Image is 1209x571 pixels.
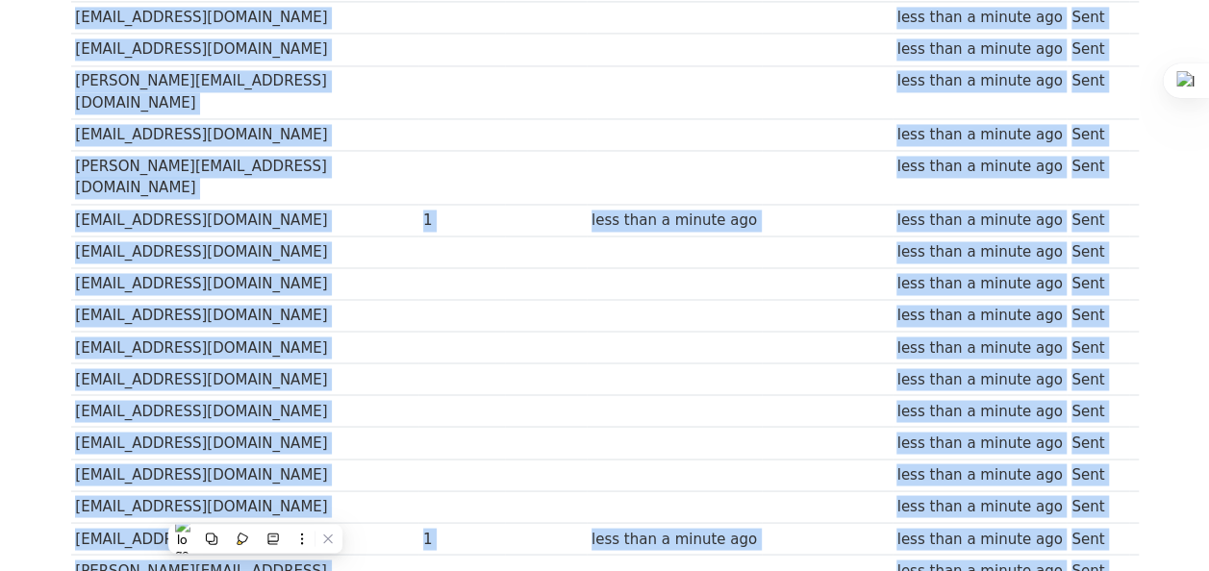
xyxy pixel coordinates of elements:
[896,432,1062,454] div: less than a minute ago
[71,2,419,34] td: [EMAIL_ADDRESS][DOMAIN_NAME]
[71,204,419,236] td: [EMAIL_ADDRESS][DOMAIN_NAME]
[896,400,1062,422] div: less than a minute ago
[71,395,419,427] td: [EMAIL_ADDRESS][DOMAIN_NAME]
[1067,267,1128,299] td: Sent
[896,336,1062,359] div: less than a minute ago
[896,241,1062,263] div: less than a minute ago
[1067,2,1128,34] td: Sent
[1067,65,1128,119] td: Sent
[71,363,419,395] td: [EMAIL_ADDRESS][DOMAIN_NAME]
[71,119,419,151] td: [EMAIL_ADDRESS][DOMAIN_NAME]
[896,7,1062,29] div: less than a minute ago
[1067,300,1128,332] td: Sent
[1067,34,1128,65] td: Sent
[896,124,1062,146] div: less than a minute ago
[896,156,1062,178] div: less than a minute ago
[71,490,419,522] td: [EMAIL_ADDRESS][DOMAIN_NAME]
[71,65,419,119] td: [PERSON_NAME][EMAIL_ADDRESS][DOMAIN_NAME]
[71,459,419,490] td: [EMAIL_ADDRESS][DOMAIN_NAME]
[423,210,500,232] div: 1
[1067,332,1128,363] td: Sent
[1067,119,1128,151] td: Sent
[423,528,500,550] div: 1
[71,300,419,332] td: [EMAIL_ADDRESS][DOMAIN_NAME]
[71,151,419,205] td: [PERSON_NAME][EMAIL_ADDRESS][DOMAIN_NAME]
[896,305,1062,327] div: less than a minute ago
[1067,490,1128,522] td: Sent
[1067,395,1128,427] td: Sent
[896,495,1062,517] div: less than a minute ago
[1113,479,1209,571] iframe: Chat Widget
[1067,459,1128,490] td: Sent
[896,210,1062,232] div: less than a minute ago
[71,332,419,363] td: [EMAIL_ADDRESS][DOMAIN_NAME]
[1067,151,1128,205] td: Sent
[71,427,419,459] td: [EMAIL_ADDRESS][DOMAIN_NAME]
[896,273,1062,295] div: less than a minute ago
[71,522,419,554] td: [EMAIL_ADDRESS][DOMAIN_NAME]
[1067,522,1128,554] td: Sent
[592,210,757,232] div: less than a minute ago
[71,236,419,267] td: [EMAIL_ADDRESS][DOMAIN_NAME]
[896,528,1062,550] div: less than a minute ago
[71,34,419,65] td: [EMAIL_ADDRESS][DOMAIN_NAME]
[896,70,1062,92] div: less than a minute ago
[1067,363,1128,395] td: Sent
[1067,204,1128,236] td: Sent
[1067,427,1128,459] td: Sent
[896,368,1062,390] div: less than a minute ago
[896,463,1062,485] div: less than a minute ago
[896,38,1062,61] div: less than a minute ago
[1067,236,1128,267] td: Sent
[71,267,419,299] td: [EMAIL_ADDRESS][DOMAIN_NAME]
[592,528,757,550] div: less than a minute ago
